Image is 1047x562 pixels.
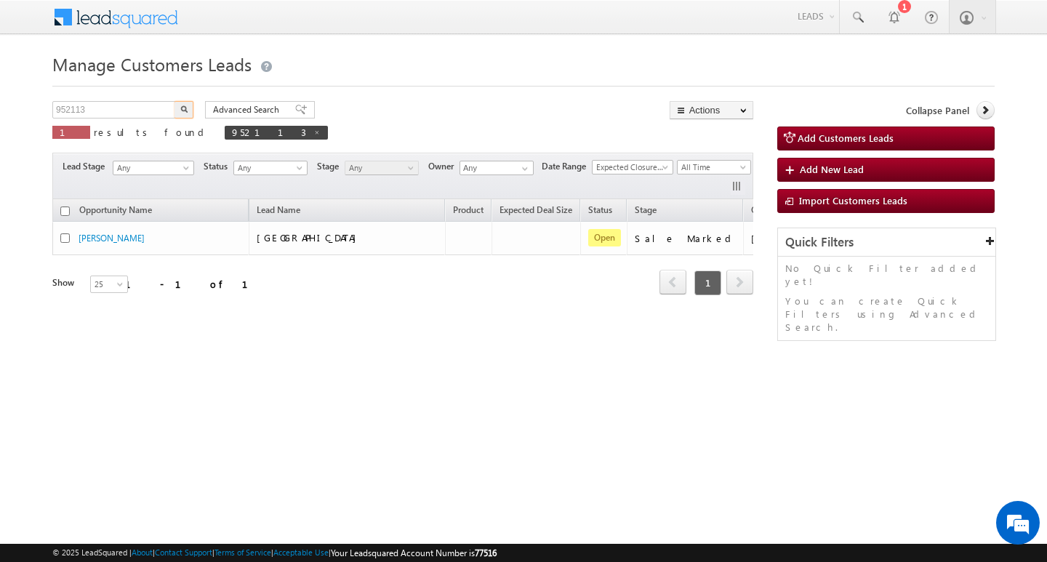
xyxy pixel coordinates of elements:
[785,262,988,288] p: No Quick Filter added yet!
[113,161,194,175] a: Any
[60,206,70,216] input: Check all records
[234,161,303,174] span: Any
[52,546,497,560] span: © 2025 LeadSquared | | | | |
[751,204,777,215] span: Owner
[906,104,969,117] span: Collapse Panel
[331,547,497,558] span: Your Leadsquared Account Number is
[52,52,252,76] span: Manage Customers Leads
[72,202,159,221] a: Opportunity Name
[798,132,894,144] span: Add Customers Leads
[635,232,737,245] div: Sale Marked
[63,160,111,173] span: Lead Stage
[132,547,153,557] a: About
[500,204,572,215] span: Expected Deal Size
[249,202,308,221] span: Lead Name
[204,160,233,173] span: Status
[273,547,329,557] a: Acceptable Use
[90,276,128,293] a: 25
[460,161,534,175] input: Type to Search
[79,204,152,215] span: Opportunity Name
[155,547,212,557] a: Contact Support
[592,160,673,174] a: Expected Closure Date
[627,202,664,221] a: Stage
[125,276,265,292] div: 1 - 1 of 1
[677,160,751,174] a: All Time
[79,233,145,244] a: [PERSON_NAME]
[52,276,79,289] div: Show
[345,161,414,174] span: Any
[428,160,460,173] span: Owner
[726,271,753,294] a: next
[799,194,907,206] span: Import Customers Leads
[60,126,83,138] span: 1
[453,204,484,215] span: Product
[91,278,129,291] span: 25
[492,202,579,221] a: Expected Deal Size
[180,105,188,113] img: Search
[785,294,988,334] p: You can create Quick Filters using Advanced Search.
[213,103,284,116] span: Advanced Search
[635,204,657,215] span: Stage
[726,270,753,294] span: next
[232,126,306,138] span: 952113
[233,161,308,175] a: Any
[670,101,753,119] button: Actions
[542,160,592,173] span: Date Range
[588,229,621,246] span: Open
[214,547,271,557] a: Terms of Service
[581,202,619,221] a: Status
[94,126,209,138] span: results found
[800,163,864,175] span: Add New Lead
[514,161,532,176] a: Show All Items
[659,271,686,294] a: prev
[593,161,668,174] span: Expected Closure Date
[659,270,686,294] span: prev
[475,547,497,558] span: 77516
[751,232,896,245] div: [PERSON_NAME] [PERSON_NAME]
[694,270,721,295] span: 1
[317,160,345,173] span: Stage
[113,161,189,174] span: Any
[257,231,364,244] span: [GEOGRAPHIC_DATA]
[678,161,747,174] span: All Time
[778,228,995,257] div: Quick Filters
[345,161,419,175] a: Any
